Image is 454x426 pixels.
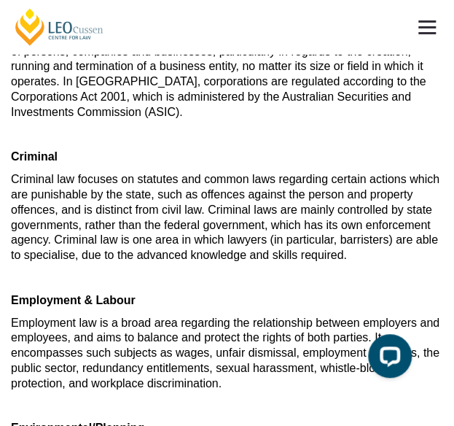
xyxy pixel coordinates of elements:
span: refers to laws governing the rights, relations and actions of persons, companies and businesses, ... [11,30,435,118]
iframe: LiveChat chat widget [356,328,418,390]
b: Employment & Labour [11,294,136,306]
b: Criminal [11,150,58,163]
span: Employment law is a broad area regarding the relationship between employers and employees, and ai... [11,317,439,390]
a: [PERSON_NAME] Centre for Law [13,7,106,47]
span: Criminal law focuses on statutes and common laws regarding certain actions which are punishable b... [11,173,439,261]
